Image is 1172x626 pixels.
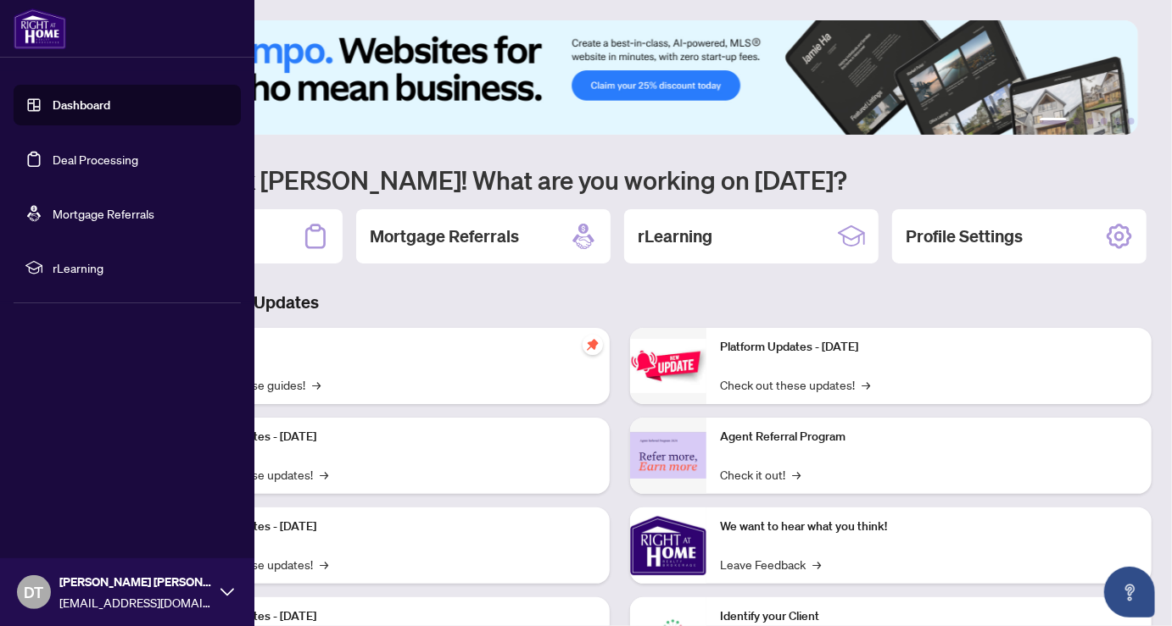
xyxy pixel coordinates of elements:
button: Open asap [1104,567,1155,618]
button: 5 [1114,118,1121,125]
p: Agent Referral Program [720,428,1138,446]
a: Mortgage Referrals [53,206,154,221]
span: → [312,375,321,394]
p: Platform Updates - [DATE] [178,518,596,536]
a: Deal Processing [53,152,138,167]
p: Self-Help [178,338,596,357]
button: 4 [1101,118,1108,125]
button: 3 [1087,118,1094,125]
span: DT [25,580,44,604]
p: Platform Updates - [DATE] [178,428,596,446]
img: Agent Referral Program [630,432,706,479]
span: → [320,555,328,573]
button: 1 [1040,118,1067,125]
h3: Brokerage & Industry Updates [88,291,1152,314]
span: → [812,555,821,573]
img: We want to hear what you think! [630,507,706,584]
h2: rLearning [638,224,712,248]
a: Check it out!→ [720,465,801,484]
a: Check out these updates!→ [720,375,870,394]
p: Platform Updates - [DATE] [720,338,1138,357]
p: Platform Updates - [DATE] [178,607,596,626]
span: [PERSON_NAME] [PERSON_NAME] [59,573,212,591]
a: Dashboard [53,97,110,113]
button: 2 [1074,118,1080,125]
span: → [862,375,870,394]
span: → [792,465,801,484]
img: logo [14,8,66,49]
h2: Mortgage Referrals [370,224,519,248]
span: rLearning [53,258,229,277]
p: Identify your Client [720,607,1138,626]
h1: Welcome back [PERSON_NAME]! What are you working on [DATE]? [88,163,1152,196]
img: Slide 0 [88,20,1138,135]
button: 6 [1128,118,1135,125]
span: pushpin [583,335,603,355]
p: We want to hear what you think! [720,518,1138,536]
a: Leave Feedback→ [720,555,821,573]
h2: Profile Settings [906,224,1023,248]
img: Platform Updates - June 23, 2025 [630,339,706,392]
span: → [320,465,328,484]
span: [EMAIL_ADDRESS][DOMAIN_NAME] [59,593,212,612]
